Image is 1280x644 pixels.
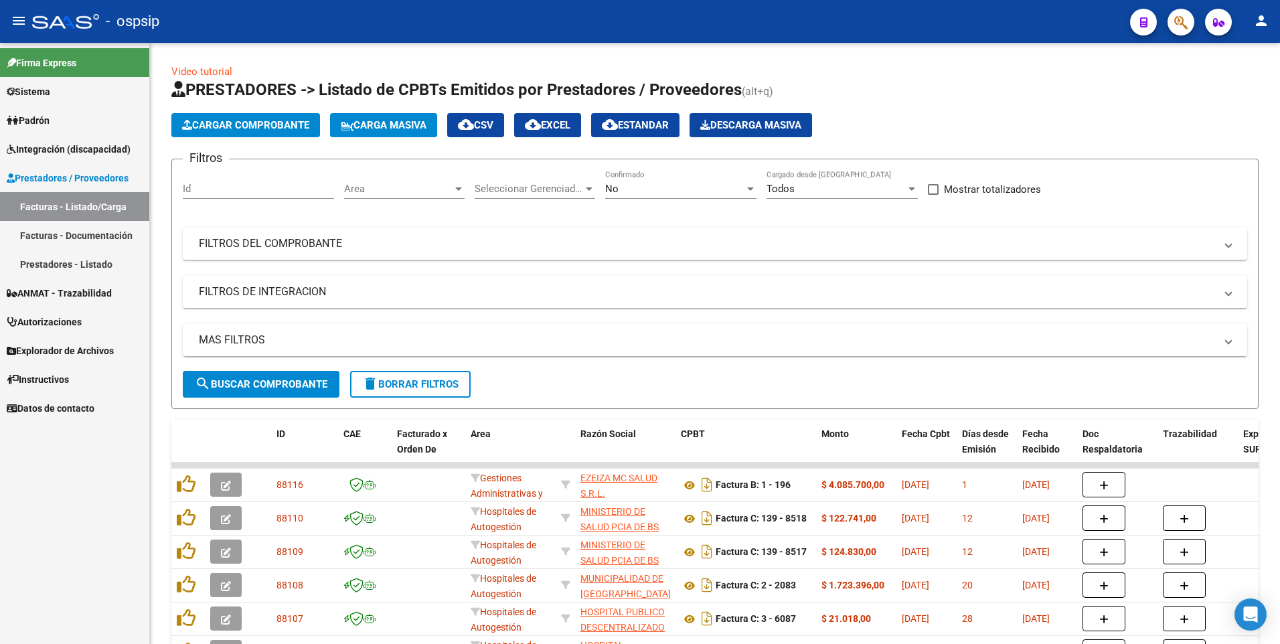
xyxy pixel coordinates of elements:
[7,315,82,329] span: Autorizaciones
[902,613,929,624] span: [DATE]
[1083,428,1143,455] span: Doc Respaldatoria
[276,580,303,590] span: 88108
[514,113,581,137] button: EXCEL
[957,420,1017,479] datatable-header-cell: Días desde Emisión
[902,428,950,439] span: Fecha Cpbt
[341,119,426,131] span: Carga Masiva
[7,56,76,70] span: Firma Express
[1022,546,1050,557] span: [DATE]
[580,540,659,581] span: MINISTERIO DE SALUD PCIA DE BS AS
[962,613,973,624] span: 28
[1163,428,1217,439] span: Trazabilidad
[195,376,211,392] mat-icon: search
[7,401,94,416] span: Datos de contacto
[962,546,973,557] span: 12
[1017,420,1077,479] datatable-header-cell: Fecha Recibido
[106,7,159,36] span: - ospsip
[821,613,871,624] strong: $ 21.018,00
[580,605,670,633] div: 30709490571
[902,546,929,557] span: [DATE]
[580,571,670,599] div: 33685075259
[475,183,583,195] span: Seleccionar Gerenciador
[7,142,131,157] span: Integración (discapacidad)
[1253,13,1269,29] mat-icon: person
[183,324,1247,356] mat-expansion-panel-header: MAS FILTROS
[465,420,556,479] datatable-header-cell: Area
[343,428,361,439] span: CAE
[271,420,338,479] datatable-header-cell: ID
[199,285,1215,299] mat-panel-title: FILTROS DE INTEGRACION
[471,473,543,514] span: Gestiones Administrativas y Otros
[580,506,659,548] span: MINISTERIO DE SALUD PCIA DE BS AS
[816,420,896,479] datatable-header-cell: Monto
[471,607,536,633] span: Hospitales de Autogestión
[698,608,716,629] i: Descargar documento
[471,540,536,566] span: Hospitales de Autogestión
[330,113,437,137] button: Carga Masiva
[962,513,973,524] span: 12
[7,343,114,358] span: Explorador de Archivos
[199,236,1215,251] mat-panel-title: FILTROS DEL COMPROBANTE
[681,428,705,439] span: CPBT
[690,113,812,137] app-download-masive: Descarga masiva de comprobantes (adjuntos)
[1022,513,1050,524] span: [DATE]
[276,513,303,524] span: 88110
[716,547,807,558] strong: Factura C: 139 - 8517
[471,428,491,439] span: Area
[716,614,796,625] strong: Factura C: 3 - 6087
[344,183,453,195] span: Area
[276,613,303,624] span: 88107
[7,171,129,185] span: Prestadores / Proveedores
[716,513,807,524] strong: Factura C: 139 - 8518
[183,276,1247,308] mat-expansion-panel-header: FILTROS DE INTEGRACION
[1234,598,1267,631] div: Open Intercom Messenger
[458,116,474,133] mat-icon: cloud_download
[183,149,229,167] h3: Filtros
[362,376,378,392] mat-icon: delete
[7,286,112,301] span: ANMAT - Trazabilidad
[1022,479,1050,490] span: [DATE]
[698,507,716,529] i: Descargar documento
[397,428,447,455] span: Facturado x Orden De
[896,420,957,479] datatable-header-cell: Fecha Cpbt
[716,580,796,591] strong: Factura C: 2 - 2083
[821,513,876,524] strong: $ 122.741,00
[575,420,675,479] datatable-header-cell: Razón Social
[1022,428,1060,455] span: Fecha Recibido
[580,573,671,599] span: MUNICIPALIDAD DE [GEOGRAPHIC_DATA]
[698,541,716,562] i: Descargar documento
[602,119,669,131] span: Estandar
[821,428,849,439] span: Monto
[7,113,50,128] span: Padrón
[276,546,303,557] span: 88109
[902,479,929,490] span: [DATE]
[700,119,801,131] span: Descarga Masiva
[182,119,309,131] span: Cargar Comprobante
[276,428,285,439] span: ID
[199,333,1215,347] mat-panel-title: MAS FILTROS
[171,80,742,99] span: PRESTADORES -> Listado de CPBTs Emitidos por Prestadores / Proveedores
[698,474,716,495] i: Descargar documento
[447,113,504,137] button: CSV
[962,580,973,590] span: 20
[767,183,795,195] span: Todos
[392,420,465,479] datatable-header-cell: Facturado x Orden De
[690,113,812,137] button: Descarga Masiva
[962,428,1009,455] span: Días desde Emisión
[7,372,69,387] span: Instructivos
[1022,580,1050,590] span: [DATE]
[171,113,320,137] button: Cargar Comprobante
[458,119,493,131] span: CSV
[362,378,459,390] span: Borrar Filtros
[902,580,929,590] span: [DATE]
[605,183,619,195] span: No
[821,580,884,590] strong: $ 1.723.396,00
[1077,420,1157,479] datatable-header-cell: Doc Respaldatoria
[944,181,1041,197] span: Mostrar totalizadores
[338,420,392,479] datatable-header-cell: CAE
[580,471,670,499] div: 30718225619
[742,85,773,98] span: (alt+q)
[1022,613,1050,624] span: [DATE]
[821,546,876,557] strong: $ 124.830,00
[698,574,716,596] i: Descargar documento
